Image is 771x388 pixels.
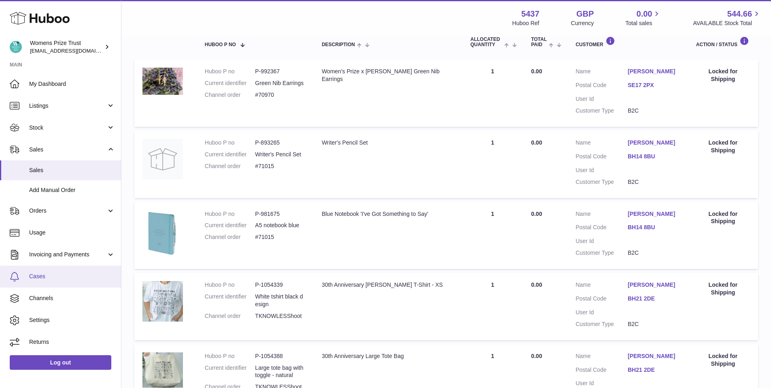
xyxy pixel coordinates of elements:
[512,19,539,27] div: Huboo Ref
[255,139,306,147] dd: P-893265
[255,281,306,289] dd: P-1054339
[29,146,106,153] span: Sales
[531,211,542,217] span: 0.00
[29,273,115,280] span: Cases
[30,47,119,54] span: [EMAIL_ADDRESS][DOMAIN_NAME]
[142,210,183,256] img: 1714120415.png
[576,224,628,233] dt: Postal Code
[628,153,680,160] a: BH14 8BU
[576,68,628,77] dt: Name
[29,294,115,302] span: Channels
[531,353,542,359] span: 0.00
[576,295,628,305] dt: Postal Code
[205,162,255,170] dt: Channel order
[628,210,680,218] a: [PERSON_NAME]
[576,352,628,362] dt: Name
[205,281,255,289] dt: Huboo P no
[255,312,306,320] dd: TKNOWLESShoot
[255,162,306,170] dd: #71015
[576,36,680,47] div: Customer
[628,352,680,360] a: [PERSON_NAME]
[255,91,306,99] dd: #70970
[628,320,680,328] dd: B2C
[205,151,255,158] dt: Current identifier
[576,366,628,376] dt: Postal Code
[696,68,750,83] div: Locked for Shipping
[205,312,255,320] dt: Channel order
[205,139,255,147] dt: Huboo P no
[205,68,255,75] dt: Huboo P no
[322,68,454,83] div: Women's Prize x [PERSON_NAME] Green Nib Earrings
[470,37,502,47] span: ALLOCATED Quantity
[576,379,628,387] dt: User Id
[322,352,454,360] div: 30th Anniversary Large Tote Bag
[576,95,628,103] dt: User Id
[625,9,661,27] a: 0.00 Total sales
[29,251,106,258] span: Invoicing and Payments
[205,222,255,229] dt: Current identifier
[628,281,680,289] a: [PERSON_NAME]
[205,42,236,47] span: Huboo P no
[205,79,255,87] dt: Current identifier
[30,39,103,55] div: Womens Prize Trust
[576,309,628,316] dt: User Id
[29,166,115,174] span: Sales
[255,364,306,379] dd: Large tote bag with toggle - natural
[637,9,652,19] span: 0.00
[205,91,255,99] dt: Channel order
[255,293,306,308] dd: White tshirt black design
[255,151,306,158] dd: Writer's Pencil Set
[531,68,542,75] span: 0.00
[628,249,680,257] dd: B2C
[462,60,523,127] td: 1
[205,210,255,218] dt: Huboo P no
[696,139,750,154] div: Locked for Shipping
[255,68,306,75] dd: P-992367
[255,233,306,241] dd: #71015
[142,139,183,179] img: no-photo.jpg
[205,364,255,379] dt: Current identifier
[29,186,115,194] span: Add Manual Order
[576,9,594,19] strong: GBP
[531,139,542,146] span: 0.00
[142,352,183,388] img: 1755100480.jpg
[628,68,680,75] a: [PERSON_NAME]
[462,202,523,269] td: 1
[628,224,680,231] a: BH14 8BU
[255,222,306,229] dd: A5 notebook blue
[462,273,523,340] td: 1
[531,37,547,47] span: Total paid
[628,81,680,89] a: SE17 2PX
[322,42,355,47] span: Description
[462,131,523,198] td: 1
[10,41,22,53] img: info@womensprizeforfiction.co.uk
[628,139,680,147] a: [PERSON_NAME]
[628,295,680,303] a: BH21 2DE
[696,281,750,296] div: Locked for Shipping
[205,352,255,360] dt: Huboo P no
[322,281,454,289] div: 30th Anniversary [PERSON_NAME] T-Shirt - XS
[628,107,680,115] dd: B2C
[205,233,255,241] dt: Channel order
[576,166,628,174] dt: User Id
[576,210,628,220] dt: Name
[142,68,183,95] img: 1718621013.jpg
[571,19,594,27] div: Currency
[576,281,628,291] dt: Name
[29,338,115,346] span: Returns
[576,249,628,257] dt: Customer Type
[625,19,661,27] span: Total sales
[576,153,628,162] dt: Postal Code
[628,178,680,186] dd: B2C
[29,229,115,237] span: Usage
[576,81,628,91] dt: Postal Code
[531,281,542,288] span: 0.00
[205,293,255,308] dt: Current identifier
[521,9,539,19] strong: 5437
[29,80,115,88] span: My Dashboard
[322,139,454,147] div: Writer's Pencil Set
[696,36,750,47] div: Action / Status
[693,9,761,27] a: 544.66 AVAILABLE Stock Total
[29,102,106,110] span: Listings
[576,237,628,245] dt: User Id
